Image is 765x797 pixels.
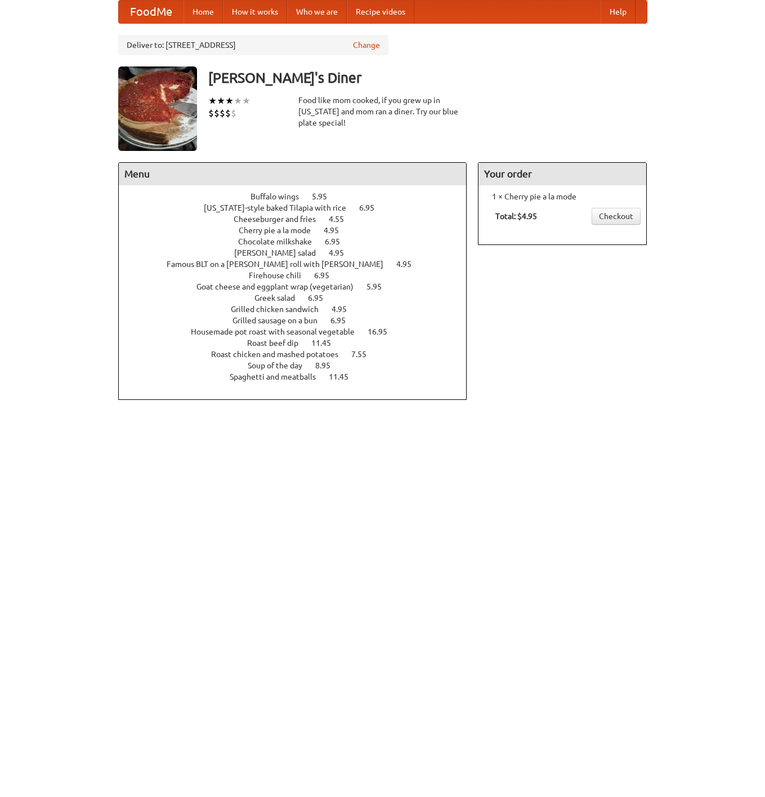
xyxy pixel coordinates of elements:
[230,372,369,381] a: Spaghetti and meatballs 11.45
[231,305,330,314] span: Grilled chicken sandwich
[118,66,197,151] img: angular.jpg
[204,203,357,212] span: [US_STATE]-style baked Tilapia with rice
[495,212,537,221] b: Total: $4.95
[347,1,414,23] a: Recipe videos
[330,316,357,325] span: 6.95
[204,203,395,212] a: [US_STATE]-style baked Tilapia with rice 6.95
[311,339,342,348] span: 11.45
[234,215,365,224] a: Cheeseburger and fries 4.55
[232,316,329,325] span: Grilled sausage on a bun
[353,39,380,51] a: Change
[601,1,636,23] a: Help
[478,163,646,185] h4: Your order
[332,305,358,314] span: 4.95
[248,361,351,370] a: Soup of the day 8.95
[184,1,223,23] a: Home
[167,260,395,269] span: Famous BLT on a [PERSON_NAME] roll with [PERSON_NAME]
[234,248,327,257] span: [PERSON_NAME] salad
[359,203,386,212] span: 6.95
[234,248,365,257] a: [PERSON_NAME] salad 4.95
[119,1,184,23] a: FoodMe
[214,107,220,119] li: $
[208,107,214,119] li: $
[167,260,432,269] a: Famous BLT on a [PERSON_NAME] roll with [PERSON_NAME] 4.95
[315,361,342,370] span: 8.95
[191,327,366,336] span: Housemade pot roast with seasonal vegetable
[254,293,344,302] a: Greek salad 6.95
[220,107,225,119] li: $
[239,226,360,235] a: Cherry pie a la mode 4.95
[118,35,388,55] div: Deliver to: [STREET_ADDRESS]
[250,192,348,201] a: Buffalo wings 5.95
[238,237,323,246] span: Chocolate milkshake
[254,293,306,302] span: Greek salad
[366,282,393,291] span: 5.95
[250,192,310,201] span: Buffalo wings
[329,248,355,257] span: 4.95
[119,163,467,185] h4: Menu
[230,372,327,381] span: Spaghetti and meatballs
[208,66,647,89] h3: [PERSON_NAME]'s Diner
[247,339,352,348] a: Roast beef dip 11.45
[308,293,334,302] span: 6.95
[234,215,327,224] span: Cheeseburger and fries
[225,95,234,107] li: ★
[211,350,350,359] span: Roast chicken and mashed potatoes
[234,95,242,107] li: ★
[208,95,217,107] li: ★
[231,305,368,314] a: Grilled chicken sandwich 4.95
[247,339,310,348] span: Roast beef dip
[231,107,236,119] li: $
[312,192,338,201] span: 5.95
[368,327,399,336] span: 16.95
[314,271,341,280] span: 6.95
[324,226,350,235] span: 4.95
[351,350,378,359] span: 7.55
[196,282,365,291] span: Goat cheese and eggplant wrap (vegetarian)
[242,95,250,107] li: ★
[196,282,402,291] a: Goat cheese and eggplant wrap (vegetarian) 5.95
[248,361,314,370] span: Soup of the day
[329,215,355,224] span: 4.55
[249,271,312,280] span: Firehouse chili
[217,95,225,107] li: ★
[232,316,366,325] a: Grilled sausage on a bun 6.95
[484,191,641,202] li: 1 × Cherry pie a la mode
[225,107,231,119] li: $
[592,208,641,225] a: Checkout
[239,226,322,235] span: Cherry pie a la mode
[325,237,351,246] span: 6.95
[211,350,387,359] a: Roast chicken and mashed potatoes 7.55
[298,95,467,128] div: Food like mom cooked, if you grew up in [US_STATE] and mom ran a diner. Try our blue plate special!
[238,237,361,246] a: Chocolate milkshake 6.95
[191,327,408,336] a: Housemade pot roast with seasonal vegetable 16.95
[223,1,287,23] a: How it works
[396,260,423,269] span: 4.95
[249,271,350,280] a: Firehouse chili 6.95
[287,1,347,23] a: Who we are
[329,372,360,381] span: 11.45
